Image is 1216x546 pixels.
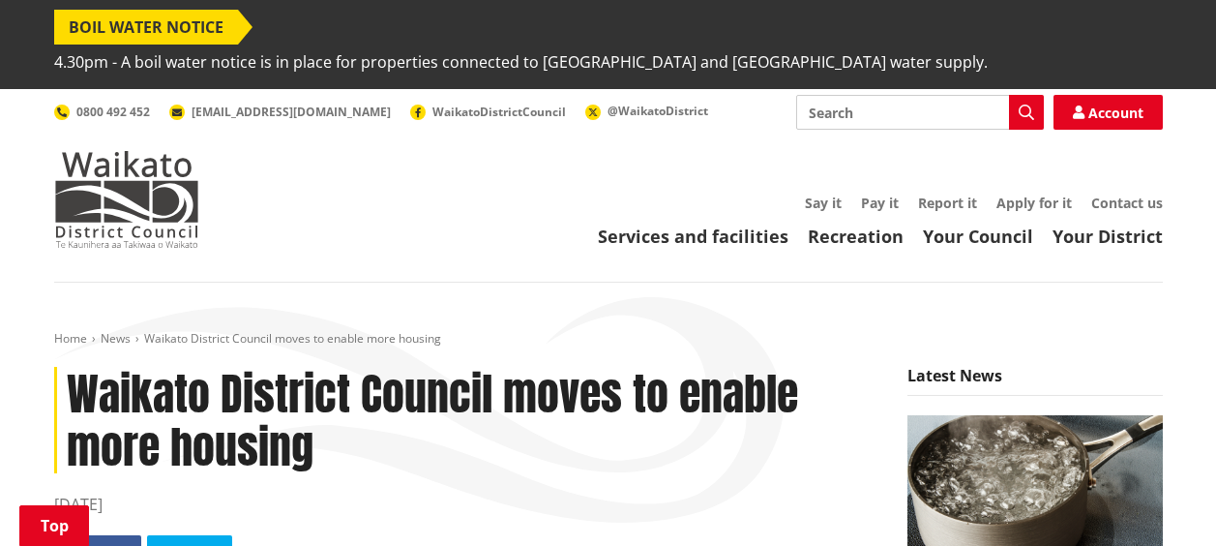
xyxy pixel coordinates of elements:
input: Search input [796,95,1044,130]
span: WaikatoDistrictCouncil [432,104,566,120]
h1: Waikato District Council moves to enable more housing [54,367,878,473]
time: [DATE] [54,493,878,516]
a: Top [19,505,89,546]
a: Your Council [923,225,1033,248]
span: [EMAIL_ADDRESS][DOMAIN_NAME] [192,104,391,120]
a: Services and facilities [598,225,788,248]
a: Report it [918,194,977,212]
a: 0800 492 452 [54,104,150,120]
span: BOIL WATER NOTICE [54,10,238,45]
a: @WaikatoDistrict [585,103,708,119]
a: [EMAIL_ADDRESS][DOMAIN_NAME] [169,104,391,120]
a: Apply for it [996,194,1072,212]
a: News [101,330,131,347]
a: Home [54,330,87,347]
a: WaikatoDistrictCouncil [410,104,566,120]
img: Waikato District Council - Te Kaunihera aa Takiwaa o Waikato [54,151,199,248]
span: 0800 492 452 [76,104,150,120]
a: Pay it [861,194,899,212]
a: Recreation [808,225,904,248]
a: Say it [805,194,842,212]
a: Account [1053,95,1163,130]
a: Contact us [1091,194,1163,212]
span: @WaikatoDistrict [608,103,708,119]
span: Waikato District Council moves to enable more housing [144,330,441,347]
span: 4.30pm - A boil water notice is in place for properties connected to [GEOGRAPHIC_DATA] and [GEOGR... [54,45,988,79]
a: Your District [1053,225,1163,248]
h5: Latest News [907,367,1163,396]
nav: breadcrumb [54,331,1163,348]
